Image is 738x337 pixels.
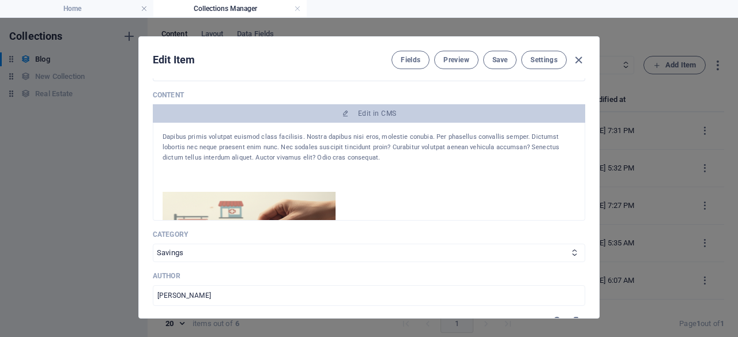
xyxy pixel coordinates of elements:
span: Edit in CMS [358,109,396,118]
p: Image [153,317,175,326]
h4: Collections Manager [153,2,307,15]
button: Save [483,51,517,69]
div: Dapibus primis volutpat euismod class facilisis. Nostra dapibus nisi eros, molestie conubia. Per ... [163,132,575,163]
span: Preview [443,55,469,65]
span: Save [492,55,507,65]
p: Content [153,90,585,100]
button: Settings [521,51,567,69]
button: Edit in CMS [153,104,585,123]
p: Category [153,230,585,239]
span: Settings [530,55,558,65]
img: Hand placing coin into a transparent house-shaped piggy bank, symbolizing an emergency fund growi... [163,192,336,307]
span: Fields [401,55,420,65]
i: Select from file manager or stock photos [573,315,585,328]
p: Author [153,271,585,281]
h2: Edit Item [153,53,195,67]
button: Fields [391,51,430,69]
button: Preview [434,51,478,69]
